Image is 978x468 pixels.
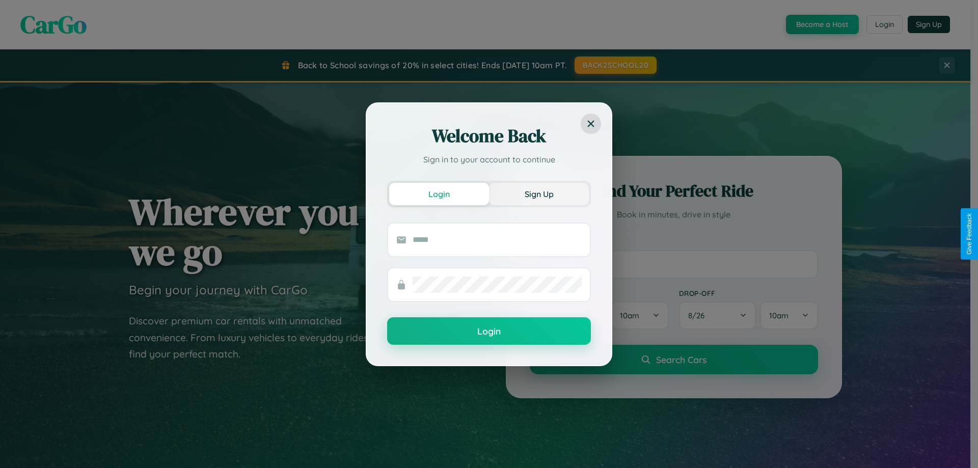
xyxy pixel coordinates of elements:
[389,183,489,205] button: Login
[489,183,589,205] button: Sign Up
[387,124,591,148] h2: Welcome Back
[387,153,591,166] p: Sign in to your account to continue
[387,317,591,345] button: Login
[966,213,973,255] div: Give Feedback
